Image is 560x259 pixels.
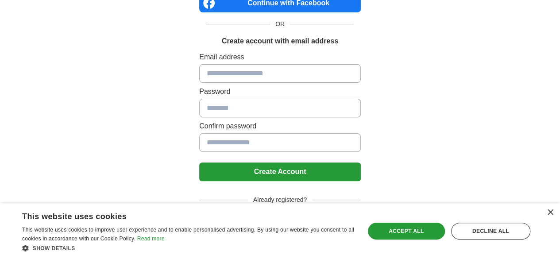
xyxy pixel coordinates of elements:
[248,195,312,205] span: Already registered?
[22,244,355,252] div: Show details
[22,209,332,222] div: This website uses cookies
[33,245,75,251] span: Show details
[199,162,361,181] button: Create Account
[137,236,165,242] a: Read more, opens a new window
[199,52,361,62] label: Email address
[222,36,338,46] h1: Create account with email address
[368,223,445,240] div: Accept all
[270,19,290,29] span: OR
[547,209,553,216] div: Close
[22,227,354,242] span: This website uses cookies to improve user experience and to enable personalised advertising. By u...
[199,121,361,131] label: Confirm password
[451,223,530,240] div: Decline all
[199,86,361,97] label: Password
